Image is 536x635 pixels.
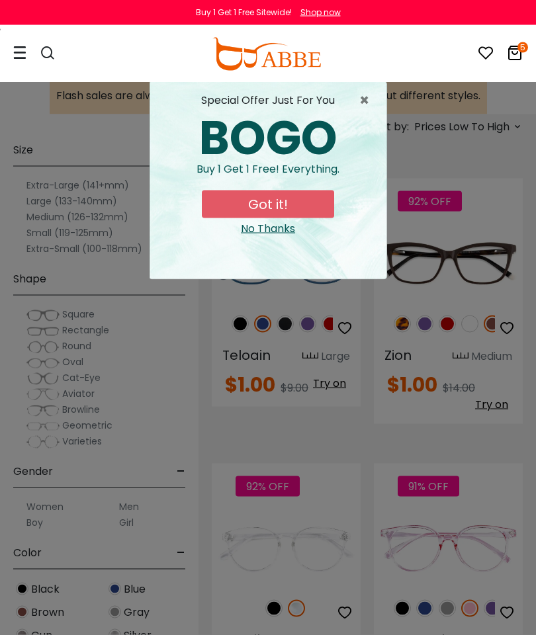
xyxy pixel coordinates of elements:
[160,221,376,237] div: Close
[160,115,376,161] div: BOGO
[517,42,528,53] i: 5
[300,7,341,19] div: Shop now
[160,93,376,108] div: special offer just for you
[196,7,292,19] div: Buy 1 Get 1 Free Sitewide!
[507,48,523,63] a: 5
[212,38,321,71] img: abbeglasses.com
[359,93,376,108] button: Close
[294,7,341,18] a: Shop now
[359,93,376,108] span: ×
[160,161,376,190] div: Buy 1 Get 1 Free! Everything.
[202,190,334,218] button: Got it!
